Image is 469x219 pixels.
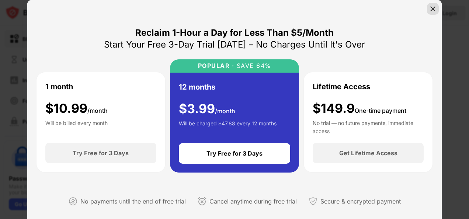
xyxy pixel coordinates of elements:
div: Try Free for 3 Days [73,149,129,157]
div: Will be billed every month [45,119,108,134]
img: secured-payment [309,197,317,206]
div: 1 month [45,81,73,92]
span: /month [215,107,235,115]
div: No trial — no future payments, immediate access [313,119,424,134]
div: No payments until the end of free trial [80,196,186,207]
img: not-paying [69,197,77,206]
div: $ 3.99 [179,101,235,117]
div: Cancel anytime during free trial [209,196,297,207]
div: POPULAR · [198,62,234,69]
span: /month [87,107,108,114]
div: Start Your Free 3-Day Trial [DATE] – No Charges Until It's Over [104,39,365,51]
div: Reclaim 1-Hour a Day for Less Than $5/Month [135,27,334,39]
div: Will be charged $47.88 every 12 months [179,119,277,134]
div: Secure & encrypted payment [320,196,401,207]
img: cancel-anytime [198,197,206,206]
span: One-time payment [355,107,406,114]
div: $ 10.99 [45,101,108,116]
div: SAVE 64% [234,62,271,69]
div: Try Free for 3 Days [206,150,263,157]
div: Get Lifetime Access [339,149,397,157]
div: $149.9 [313,101,406,116]
div: 12 months [179,81,215,93]
div: Lifetime Access [313,81,370,92]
